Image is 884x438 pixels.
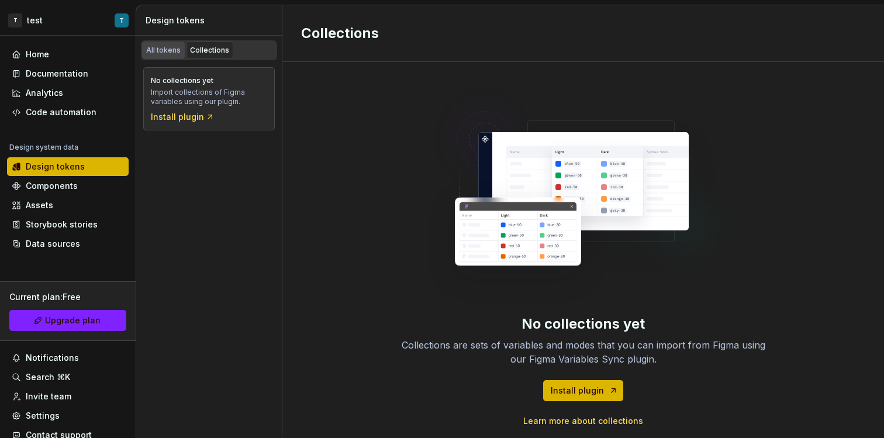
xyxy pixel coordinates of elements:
a: Learn more about collections [523,415,643,427]
a: Install plugin [151,111,215,123]
a: Storybook stories [7,215,129,234]
div: Import collections of Figma variables using our plugin. [151,88,267,106]
div: Assets [26,199,53,211]
div: test [27,15,43,26]
a: Settings [7,406,129,425]
div: T [119,16,124,25]
a: Design tokens [7,157,129,176]
div: Data sources [26,238,80,250]
button: Notifications [7,349,129,367]
div: Invite team [26,391,71,402]
button: Search ⌘K [7,368,129,387]
div: Design tokens [26,161,85,173]
div: Design tokens [146,15,277,26]
div: Current plan : Free [9,291,126,303]
a: Analytics [7,84,129,102]
div: Analytics [26,87,63,99]
a: Invite team [7,387,129,406]
a: Components [7,177,129,195]
div: T [8,13,22,27]
div: Storybook stories [26,219,98,230]
div: Collections [190,46,229,55]
a: Assets [7,196,129,215]
a: Documentation [7,64,129,83]
div: Notifications [26,352,79,364]
a: Install plugin [543,380,623,401]
div: Code automation [26,106,96,118]
a: Code automation [7,103,129,122]
button: Upgrade plan [9,310,126,331]
h2: Collections [301,24,379,43]
div: No collections yet [151,76,213,85]
div: Design system data [9,143,78,152]
span: Install plugin [551,385,604,396]
div: Components [26,180,78,192]
div: Search ⌘K [26,371,70,383]
button: TtestT [2,8,133,33]
div: Settings [26,410,60,422]
a: Data sources [7,234,129,253]
div: No collections yet [522,315,645,333]
span: Upgrade plan [45,315,101,326]
div: All tokens [146,46,181,55]
div: Documentation [26,68,88,80]
div: Home [26,49,49,60]
a: Home [7,45,129,64]
div: Collections are sets of variables and modes that you can import from Figma using our Figma Variab... [396,338,771,366]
